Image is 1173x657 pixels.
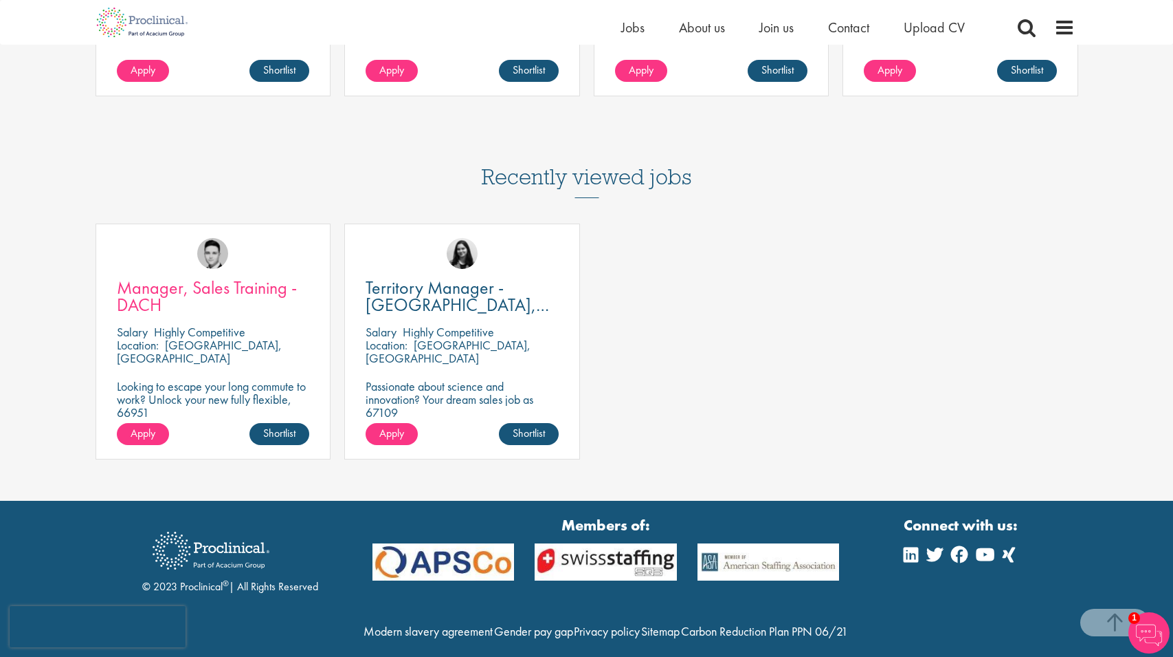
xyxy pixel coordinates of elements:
[249,60,309,82] a: Shortlist
[366,60,418,82] a: Apply
[681,623,848,639] a: Carbon Reduction Plan PPN 06/21
[223,578,229,589] sup: ®
[1128,612,1140,624] span: 1
[494,623,573,639] a: Gender pay gap
[366,337,407,353] span: Location:
[499,60,559,82] a: Shortlist
[379,63,404,77] span: Apply
[748,60,807,82] a: Shortlist
[828,19,869,36] a: Contact
[249,423,309,445] a: Shortlist
[403,324,494,340] p: Highly Competitive
[117,337,159,353] span: Location:
[864,60,916,82] a: Apply
[878,63,902,77] span: Apply
[482,131,692,198] h3: Recently viewed jobs
[615,60,667,82] a: Apply
[142,522,280,579] img: Proclinical Recruitment
[366,337,530,366] p: [GEOGRAPHIC_DATA], [GEOGRAPHIC_DATA]
[759,19,794,36] a: Join us
[447,238,478,269] img: Indre Stankeviciute
[641,623,680,639] a: Sitemap
[621,19,645,36] a: Jobs
[117,60,169,82] a: Apply
[362,543,525,581] img: APSCo
[117,406,310,419] p: 66951
[1128,612,1170,654] img: Chatbot
[904,515,1020,536] strong: Connect with us:
[117,324,148,340] span: Salary
[117,276,297,316] span: Manager, Sales Training - DACH
[117,380,310,432] p: Looking to escape your long commute to work? Unlock your new fully flexible, remote working posit...
[364,623,493,639] a: Modern slavery agreement
[372,515,840,536] strong: Members of:
[574,623,640,639] a: Privacy policy
[904,19,965,36] a: Upload CV
[117,423,169,445] a: Apply
[629,63,653,77] span: Apply
[117,279,310,314] a: Manager, Sales Training - DACH
[687,543,850,581] img: APSCo
[366,324,396,340] span: Salary
[154,324,245,340] p: Highly Competitive
[117,337,282,366] p: [GEOGRAPHIC_DATA], [GEOGRAPHIC_DATA]
[679,19,725,36] a: About us
[366,406,559,419] p: 67109
[379,426,404,440] span: Apply
[131,63,155,77] span: Apply
[197,238,228,269] img: Connor Lynes
[366,423,418,445] a: Apply
[524,543,687,581] img: APSCo
[131,426,155,440] span: Apply
[997,60,1057,82] a: Shortlist
[499,423,559,445] a: Shortlist
[366,279,559,314] a: Territory Manager - [GEOGRAPHIC_DATA], [GEOGRAPHIC_DATA], [GEOGRAPHIC_DATA], [GEOGRAPHIC_DATA]
[142,521,318,595] div: © 2023 Proclinical | All Rights Reserved
[366,380,559,419] p: Passionate about science and innovation? Your dream sales job as Territory Manager awaits!
[10,606,186,647] iframe: reCAPTCHA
